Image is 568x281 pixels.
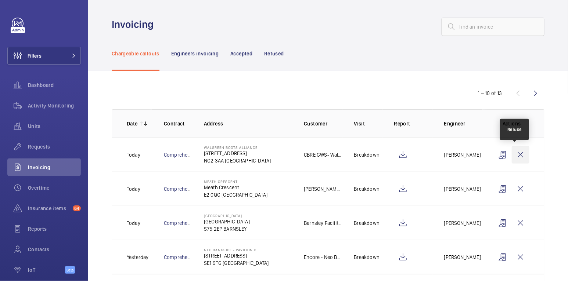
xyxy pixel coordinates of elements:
[444,120,482,127] p: Engineer
[204,120,292,127] p: Address
[7,47,81,65] button: Filters
[112,50,159,57] p: Chargeable callouts
[204,191,267,198] p: E2 0QG [GEOGRAPHIC_DATA]
[444,151,481,158] p: [PERSON_NAME]
[28,52,42,59] span: Filters
[507,126,522,133] div: Refuse
[354,151,380,158] p: Breakdown
[264,50,284,57] p: Refused
[230,50,252,57] p: Accepted
[28,246,81,253] span: Contacts
[127,151,140,158] p: Today
[28,143,81,150] span: Requests
[304,219,342,227] p: Barnsley Facilities Services- [GEOGRAPHIC_DATA]
[28,123,81,130] span: Units
[127,120,137,127] p: Date
[354,185,380,193] p: Breakdown
[444,219,481,227] p: [PERSON_NAME]
[127,219,140,227] p: Today
[164,152,200,158] a: Comprehensive
[28,164,81,171] span: Invoicing
[304,151,342,158] p: CBRE GWS- Walgreen Boots Alliance
[204,252,269,259] p: [STREET_ADDRESS]
[28,266,65,274] span: IoT
[28,205,70,212] span: Insurance items
[204,157,271,164] p: NG2 3AA [GEOGRAPHIC_DATA]
[28,102,81,109] span: Activity Monitoring
[204,184,267,191] p: Meath Crescent
[204,179,267,184] p: Meath Crescent
[127,253,149,261] p: Yesterday
[65,266,75,274] span: Beta
[354,219,380,227] p: Breakdown
[204,248,269,252] p: Neo Bankside - Pavilion C
[28,184,81,191] span: Overtime
[204,259,269,267] p: SE1 9TG [GEOGRAPHIC_DATA]
[127,185,140,193] p: Today
[394,120,432,127] p: Report
[478,90,502,97] div: 1 – 10 of 13
[204,145,271,150] p: Walgreen Boots Alliance
[164,254,200,260] a: Comprehensive
[204,225,250,233] p: S75 2EP BARNSLEY
[28,81,81,89] span: Dashboard
[164,220,200,226] a: Comprehensive
[112,18,158,31] h1: Invoicing
[28,225,81,233] span: Reports
[354,253,380,261] p: Breakdown
[204,218,250,225] p: [GEOGRAPHIC_DATA]
[444,185,481,193] p: [PERSON_NAME]
[442,18,544,36] input: Find an invoice
[204,214,250,218] p: [GEOGRAPHIC_DATA]
[164,186,200,192] a: Comprehensive
[304,253,342,261] p: Encore - Neo Bankside
[204,150,271,157] p: [STREET_ADDRESS]
[354,120,382,127] p: Visit
[304,185,342,193] p: [PERSON_NAME] and [PERSON_NAME] National Lift Contract
[304,120,342,127] p: Customer
[171,50,219,57] p: Engineers invoicing
[164,120,192,127] p: Contract
[73,205,81,211] span: 54
[444,253,481,261] p: [PERSON_NAME]
[494,120,529,127] p: Actions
